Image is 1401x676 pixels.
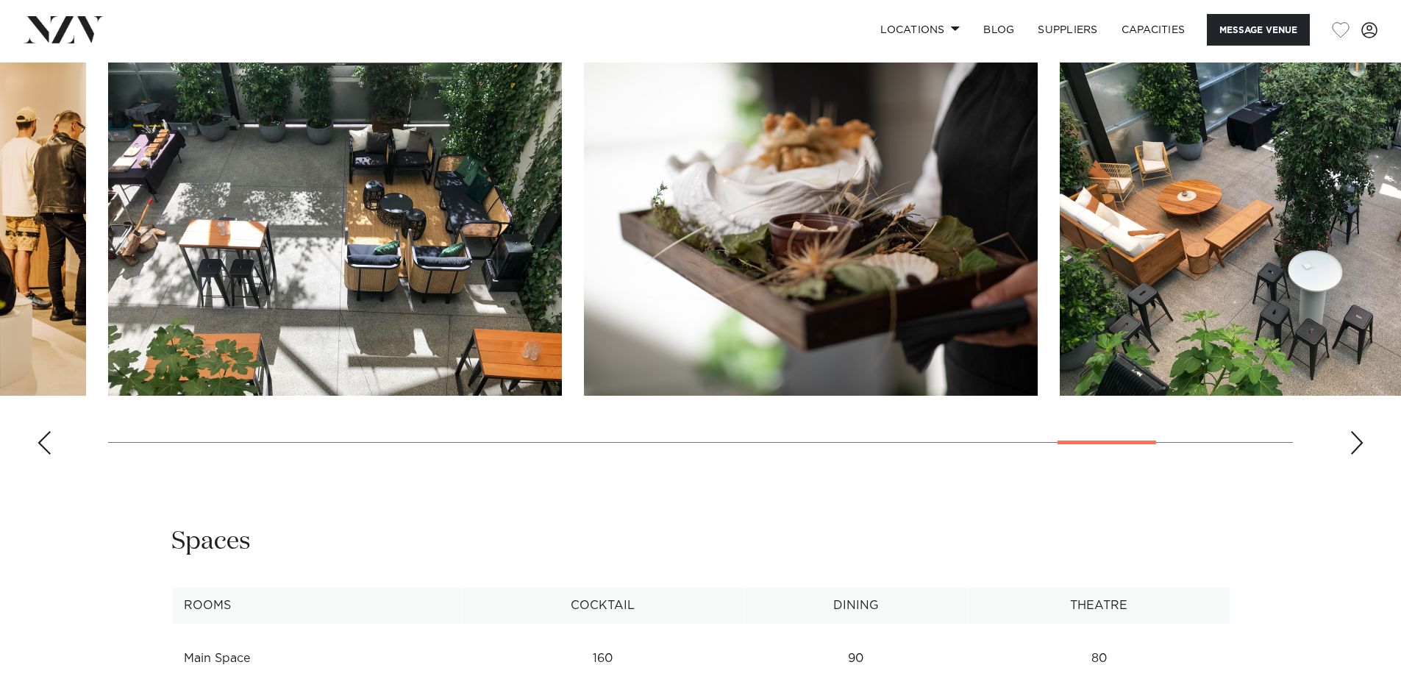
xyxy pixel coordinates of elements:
a: Locations [869,14,972,46]
swiper-slide: 25 / 30 [108,63,562,396]
th: Theatre [968,588,1230,624]
th: Rooms [171,588,461,624]
a: BLOG [972,14,1026,46]
h2: Spaces [171,525,251,558]
img: nzv-logo.png [24,16,104,43]
swiper-slide: 26 / 30 [584,63,1038,396]
a: SUPPLIERS [1026,14,1109,46]
button: Message Venue [1207,14,1310,46]
th: Dining [744,588,968,624]
a: Capacities [1110,14,1197,46]
th: Cocktail [461,588,744,624]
